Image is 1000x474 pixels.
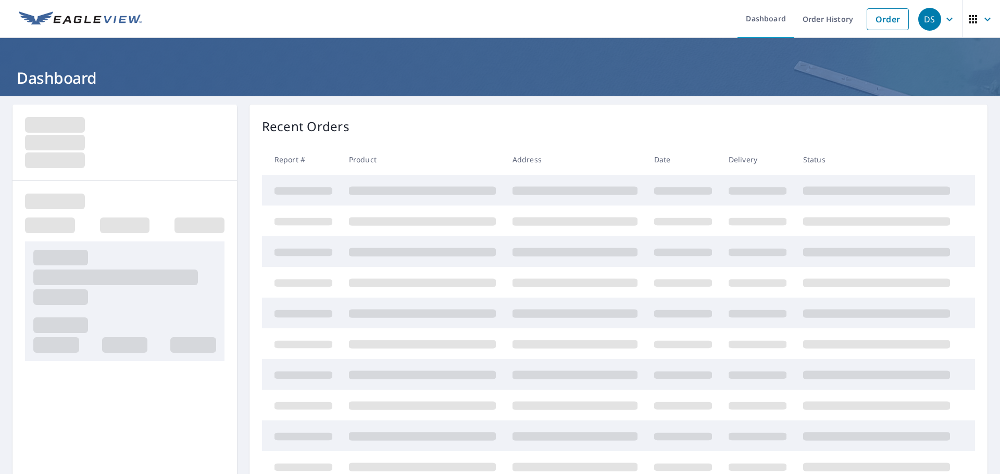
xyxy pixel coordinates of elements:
[262,117,349,136] p: Recent Orders
[867,8,909,30] a: Order
[262,144,341,175] th: Report #
[646,144,720,175] th: Date
[795,144,958,175] th: Status
[12,67,988,88] h1: Dashboard
[720,144,795,175] th: Delivery
[504,144,646,175] th: Address
[918,8,941,31] div: DS
[19,11,142,27] img: EV Logo
[341,144,504,175] th: Product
